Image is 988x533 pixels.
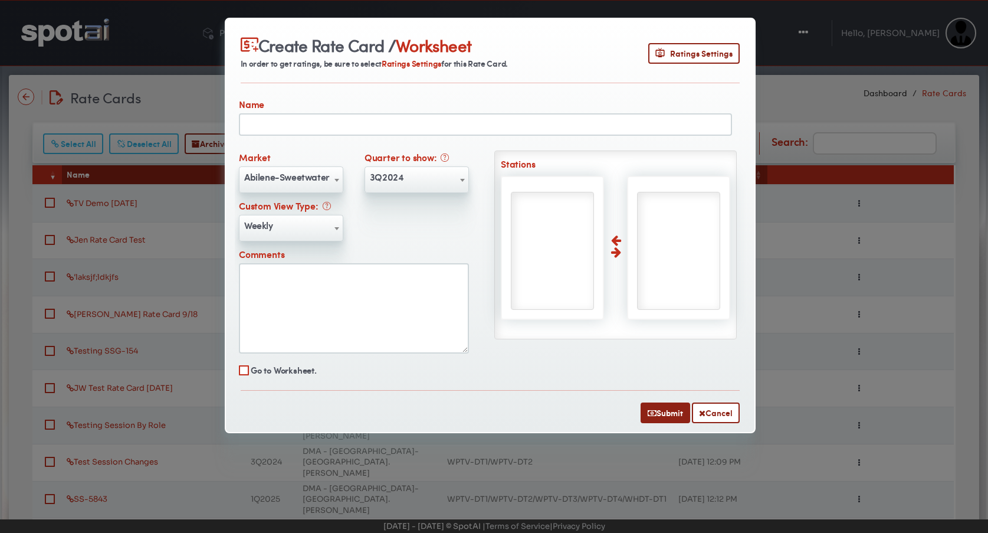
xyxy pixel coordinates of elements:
button: Ratings Settings [648,43,740,64]
label: Custom View Type: [239,199,326,215]
label: Name [239,97,264,113]
div: Create Rate Card / [241,34,511,57]
label: Market [239,151,271,166]
span: 3Q2024 [365,166,469,193]
span: Abilene-Sweetwater [239,168,343,187]
button: Cancel [692,403,740,423]
label: Go to Worksheet. [251,364,317,379]
span: Ratings Settings [382,57,441,70]
span: Abilene-Sweetwater [239,166,343,193]
span: Worksheet [396,34,471,57]
span: Weekly [239,215,343,241]
label: Comments [239,247,284,263]
label: Stations [501,157,730,173]
button: Submit [641,403,690,423]
label: Quarter to show: [365,151,445,166]
span: 3Q2024 [365,168,468,187]
span: Weekly [239,216,343,235]
span: Ratings Settings [655,47,733,60]
small: In order to get ratings, be sure to select for this Rate Card. [241,57,508,70]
